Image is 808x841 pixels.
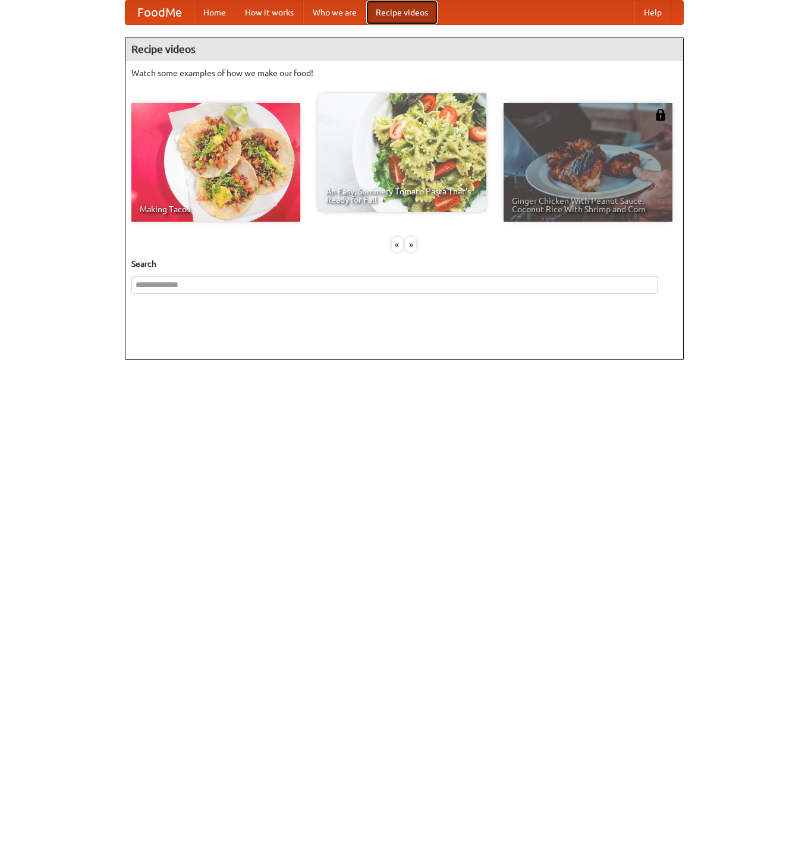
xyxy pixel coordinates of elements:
a: Who we are [303,1,366,24]
img: 483408.png [655,109,666,121]
a: An Easy, Summery Tomato Pasta That's Ready for Fall [317,93,486,212]
a: Help [634,1,671,24]
h4: Recipe videos [125,37,683,61]
a: Making Tacos [131,103,300,222]
a: Home [194,1,235,24]
span: An Easy, Summery Tomato Pasta That's Ready for Fall [326,187,478,204]
a: Recipe videos [366,1,438,24]
a: FoodMe [125,1,194,24]
p: Watch some examples of how we make our food! [131,67,677,79]
div: « [392,237,403,252]
h5: Search [131,258,677,270]
div: » [405,237,416,252]
span: Making Tacos [140,205,292,213]
a: How it works [235,1,303,24]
